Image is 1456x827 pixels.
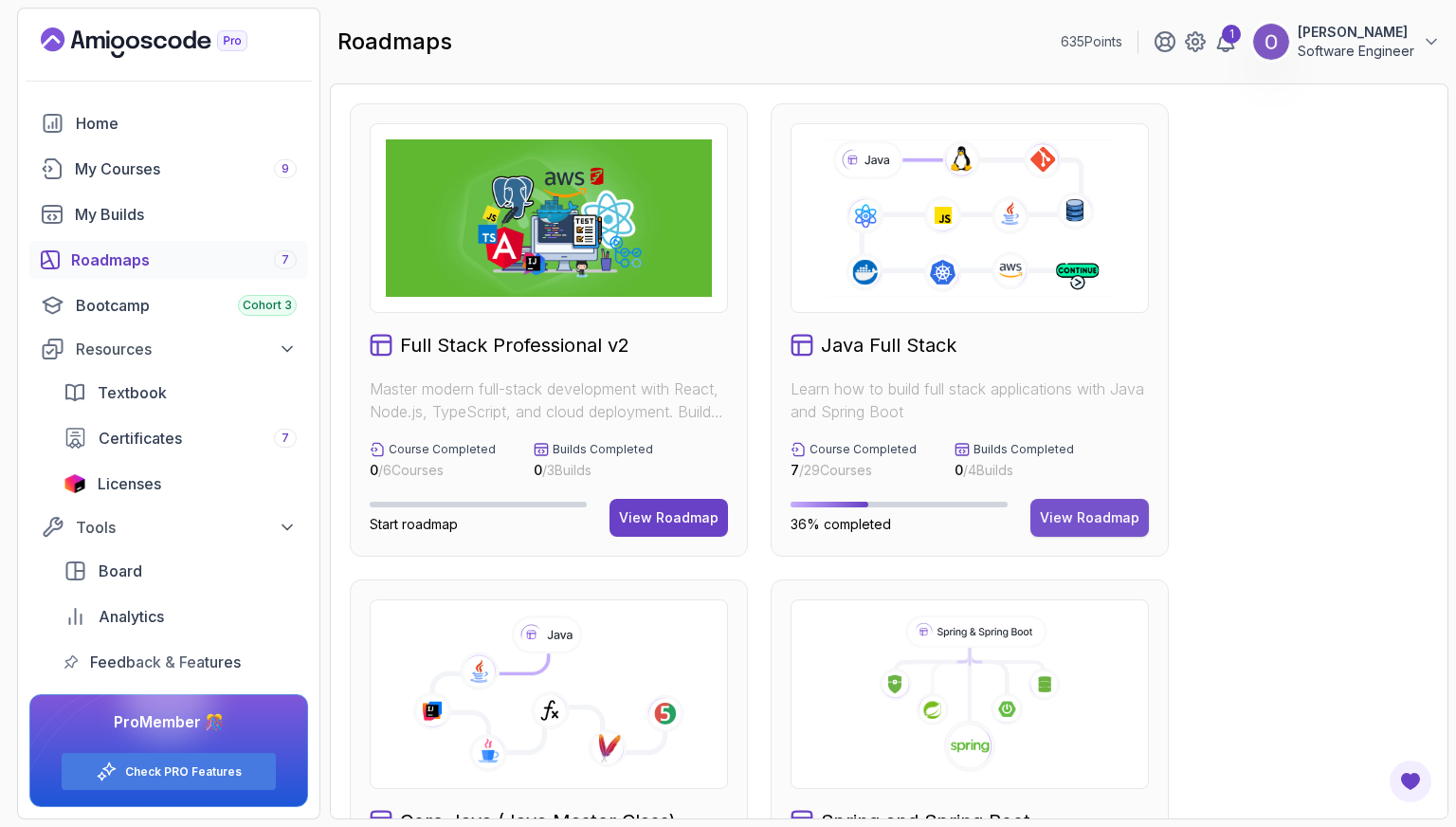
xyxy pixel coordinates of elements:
[99,427,182,450] span: Certificates
[619,508,719,527] div: View Roadmap
[29,510,308,544] button: Tools
[791,461,917,480] p: / 29 Courses
[52,597,308,635] a: analytics
[90,651,241,673] span: Feedback & Features
[75,157,297,180] div: My Courses
[386,139,712,297] img: Full Stack Professional v2
[52,465,308,503] a: licenses
[98,472,161,495] span: Licenses
[370,516,458,532] span: Start roadmap
[29,332,308,366] button: Resources
[1040,508,1139,527] div: View Roadmap
[1252,23,1441,61] button: user profile image[PERSON_NAME]Software Engineer
[98,381,167,404] span: Textbook
[1214,30,1237,53] a: 1
[1222,25,1241,44] div: 1
[76,338,297,360] div: Resources
[125,764,242,780] a: Check PRO Features
[337,27,452,57] h2: roadmaps
[52,419,308,457] a: certificates
[99,560,142,582] span: Board
[791,516,891,532] span: 36% completed
[75,203,297,226] div: My Builds
[41,28,291,58] a: Landing page
[61,752,277,791] button: Check PRO Features
[955,461,1074,480] p: / 4 Builds
[52,374,308,412] a: textbook
[389,442,496,457] p: Course Completed
[29,150,308,188] a: courses
[71,248,297,271] div: Roadmaps
[76,294,297,317] div: Bootcamp
[955,462,963,478] span: 0
[534,461,653,480] p: / 3 Builds
[282,252,289,267] span: 7
[243,298,292,313] span: Cohort 3
[1388,759,1433,804] button: Open Feedback Button
[1061,32,1122,51] p: 635 Points
[29,104,308,142] a: home
[52,552,308,590] a: board
[370,461,496,480] p: / 6 Courses
[1253,24,1289,60] img: user profile image
[370,377,728,423] p: Master modern full-stack development with React, Node.js, TypeScript, and cloud deployment. Build...
[29,241,308,279] a: roadmaps
[282,431,289,446] span: 7
[791,377,1149,423] p: Learn how to build full stack applications with Java and Spring Boot
[64,474,86,493] img: jetbrains icon
[974,442,1074,457] p: Builds Completed
[370,462,378,478] span: 0
[821,332,956,358] h2: Java Full Stack
[553,442,653,457] p: Builds Completed
[1030,499,1149,537] button: View Roadmap
[76,112,297,135] div: Home
[1298,23,1414,42] p: [PERSON_NAME]
[29,195,308,233] a: builds
[52,643,308,681] a: feedback
[282,161,289,176] span: 9
[810,442,917,457] p: Course Completed
[1298,42,1414,61] p: Software Engineer
[29,286,308,324] a: bootcamp
[791,462,799,478] span: 7
[400,332,629,358] h2: Full Stack Professional v2
[76,516,297,539] div: Tools
[99,605,164,628] span: Analytics
[534,462,542,478] span: 0
[610,499,728,537] button: View Roadmap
